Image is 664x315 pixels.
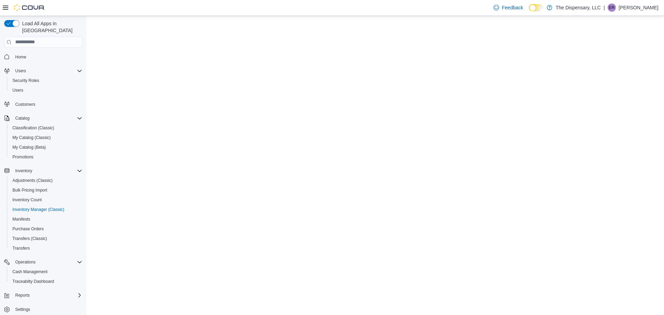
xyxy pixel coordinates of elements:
[15,54,26,60] span: Home
[10,176,55,185] a: Adjustments (Classic)
[7,123,85,133] button: Classification (Classic)
[10,244,33,252] a: Transfers
[7,85,85,95] button: Users
[12,167,82,175] span: Inventory
[7,152,85,162] button: Promotions
[12,207,64,212] span: Inventory Manager (Classic)
[12,291,82,299] span: Reports
[10,234,82,243] span: Transfers (Classic)
[7,195,85,205] button: Inventory Count
[10,76,42,85] a: Security Roles
[1,257,85,267] button: Operations
[12,114,82,122] span: Catalog
[491,1,526,15] a: Feedback
[10,225,47,233] a: Purchase Orders
[10,196,45,204] a: Inventory Count
[12,167,35,175] button: Inventory
[1,66,85,76] button: Users
[7,267,85,277] button: Cash Management
[12,53,29,61] a: Home
[10,186,82,194] span: Bulk Pricing Import
[1,52,85,62] button: Home
[15,307,30,312] span: Settings
[15,168,32,174] span: Inventory
[14,4,45,11] img: Cova
[12,100,38,109] a: Customers
[7,234,85,243] button: Transfers (Classic)
[7,76,85,85] button: Security Roles
[12,135,51,140] span: My Catalog (Classic)
[10,215,33,223] a: Manifests
[12,291,33,299] button: Reports
[10,143,82,151] span: My Catalog (Beta)
[529,4,543,11] input: Dark Mode
[12,154,34,160] span: Promotions
[12,87,23,93] span: Users
[12,53,82,61] span: Home
[12,100,82,109] span: Customers
[19,20,82,34] span: Load All Apps in [GEOGRAPHIC_DATA]
[7,142,85,152] button: My Catalog (Beta)
[1,99,85,109] button: Customers
[10,244,82,252] span: Transfers
[15,115,29,121] span: Catalog
[1,113,85,123] button: Catalog
[12,245,30,251] span: Transfers
[10,86,26,94] a: Users
[10,225,82,233] span: Purchase Orders
[12,305,33,314] a: Settings
[10,143,49,151] a: My Catalog (Beta)
[10,86,82,94] span: Users
[1,304,85,314] button: Settings
[12,197,42,203] span: Inventory Count
[7,185,85,195] button: Bulk Pricing Import
[7,277,85,286] button: Traceabilty Dashboard
[10,186,50,194] a: Bulk Pricing Import
[12,145,46,150] span: My Catalog (Beta)
[10,133,54,142] a: My Catalog (Classic)
[10,268,82,276] span: Cash Management
[10,215,82,223] span: Manifests
[12,114,32,122] button: Catalog
[10,234,50,243] a: Transfers (Classic)
[10,153,36,161] a: Promotions
[15,293,30,298] span: Reports
[12,187,47,193] span: Bulk Pricing Import
[12,125,54,131] span: Classification (Classic)
[12,305,82,314] span: Settings
[15,259,36,265] span: Operations
[603,3,605,12] p: |
[7,176,85,185] button: Adjustments (Classic)
[12,258,38,266] button: Operations
[556,3,601,12] p: The Dispensary, LLC
[608,3,616,12] div: Eduardo Rogel
[1,166,85,176] button: Inventory
[10,176,82,185] span: Adjustments (Classic)
[12,78,39,83] span: Security Roles
[1,290,85,300] button: Reports
[10,205,67,214] a: Inventory Manager (Classic)
[12,226,44,232] span: Purchase Orders
[10,268,50,276] a: Cash Management
[12,279,54,284] span: Traceabilty Dashboard
[7,243,85,253] button: Transfers
[12,258,82,266] span: Operations
[10,277,82,286] span: Traceabilty Dashboard
[12,216,30,222] span: Manifests
[12,67,29,75] button: Users
[10,277,57,286] a: Traceabilty Dashboard
[10,133,82,142] span: My Catalog (Classic)
[7,133,85,142] button: My Catalog (Classic)
[12,236,47,241] span: Transfers (Classic)
[609,3,615,12] span: ER
[12,269,47,275] span: Cash Management
[619,3,658,12] p: [PERSON_NAME]
[15,102,35,107] span: Customers
[10,124,82,132] span: Classification (Classic)
[10,76,82,85] span: Security Roles
[10,196,82,204] span: Inventory Count
[10,153,82,161] span: Promotions
[12,67,82,75] span: Users
[502,4,523,11] span: Feedback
